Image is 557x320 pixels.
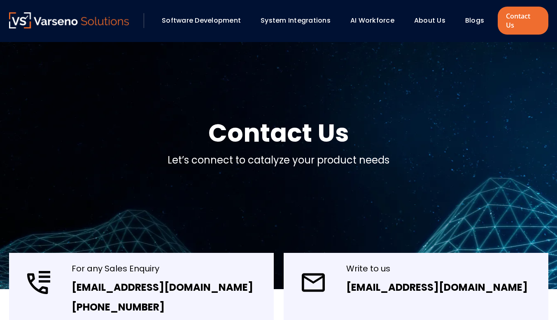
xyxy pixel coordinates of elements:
[498,7,548,35] a: Contact Us
[261,16,331,25] a: System Integrations
[72,263,253,274] div: For any Sales Enquiry
[256,14,342,28] div: System Integrations
[162,16,241,25] a: Software Development
[465,16,484,25] a: Blogs
[346,263,528,274] div: Write to us
[72,280,253,294] a: [EMAIL_ADDRESS][DOMAIN_NAME]
[410,14,457,28] div: About Us
[461,14,496,28] div: Blogs
[158,14,252,28] div: Software Development
[168,153,389,168] p: Let’s connect to catalyze your product needs
[346,280,528,294] a: [EMAIL_ADDRESS][DOMAIN_NAME]
[346,14,406,28] div: AI Workforce
[414,16,445,25] a: About Us
[208,117,349,149] h1: Contact Us
[9,12,129,29] a: Varseno Solutions – Product Engineering & IT Services
[9,12,129,28] img: Varseno Solutions – Product Engineering & IT Services
[350,16,394,25] a: AI Workforce
[72,300,165,314] a: [PHONE_NUMBER]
